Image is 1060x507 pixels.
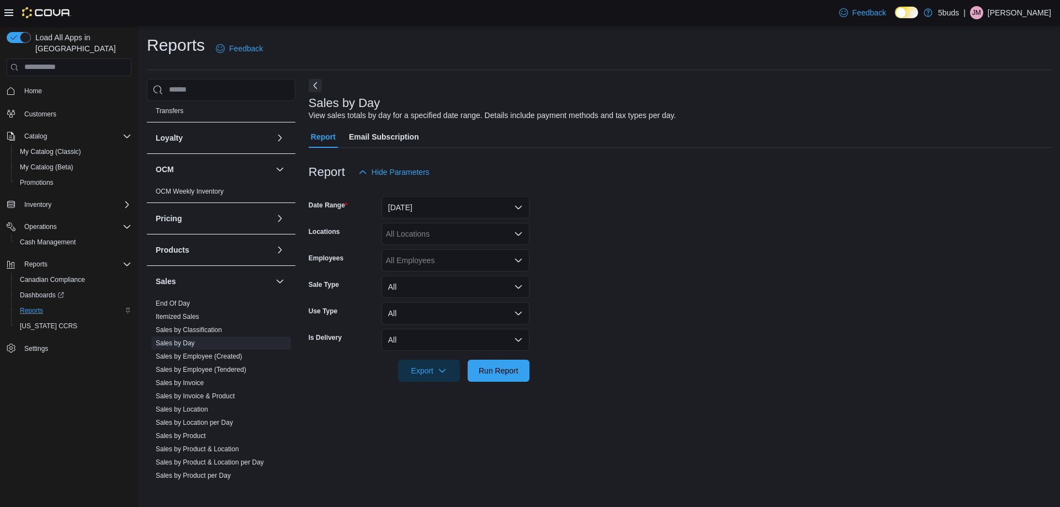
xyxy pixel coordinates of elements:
[156,326,222,334] a: Sales by Classification
[156,419,233,426] a: Sales by Location per Day
[156,132,183,143] h3: Loyalty
[309,201,348,210] label: Date Range
[2,257,136,272] button: Reports
[156,188,224,195] a: OCM Weekly Inventory
[20,306,43,315] span: Reports
[156,325,222,334] span: Sales by Classification
[229,43,263,54] span: Feedback
[895,18,895,19] span: Dark Mode
[15,304,131,317] span: Reports
[20,258,131,271] span: Reports
[156,94,179,102] a: Reorder
[20,342,52,355] a: Settings
[156,300,190,307] a: End Of Day
[15,319,82,333] a: [US_STATE] CCRS
[15,273,131,286] span: Canadian Compliance
[273,131,287,145] button: Loyalty
[15,319,131,333] span: Washington CCRS
[852,7,886,18] span: Feedback
[20,84,131,98] span: Home
[156,431,206,440] span: Sales by Product
[156,339,195,347] a: Sales by Day
[11,318,136,334] button: [US_STATE] CCRS
[405,360,453,382] span: Export
[349,126,419,148] span: Email Subscription
[156,106,183,115] span: Transfers
[20,220,131,233] span: Operations
[309,227,340,236] label: Locations
[22,7,71,18] img: Cova
[7,78,131,385] nav: Complex example
[273,275,287,288] button: Sales
[20,108,61,121] a: Customers
[156,379,204,387] a: Sales by Invoice
[15,145,86,158] a: My Catalog (Classic)
[11,287,136,303] a: Dashboards
[2,197,136,212] button: Inventory
[15,161,131,174] span: My Catalog (Beta)
[15,289,131,302] span: Dashboards
[156,353,242,360] a: Sales by Employee (Created)
[156,164,271,175] button: OCM
[309,79,322,92] button: Next
[31,32,131,54] span: Load All Apps in [GEOGRAPHIC_DATA]
[15,161,78,174] a: My Catalog (Beta)
[24,87,42,95] span: Home
[309,307,337,316] label: Use Type
[381,329,529,351] button: All
[11,303,136,318] button: Reports
[156,392,235,401] span: Sales by Invoice & Product
[514,230,523,238] button: Open list of options
[381,276,529,298] button: All
[24,344,48,353] span: Settings
[20,322,77,330] span: [US_STATE] CCRS
[24,260,47,269] span: Reports
[468,360,529,382] button: Run Report
[381,302,529,324] button: All
[15,176,58,189] a: Promotions
[963,6,966,19] p: |
[835,2,891,24] a: Feedback
[156,405,208,414] span: Sales by Location
[156,244,189,255] h3: Products
[15,236,80,249] a: Cash Management
[156,405,208,413] a: Sales by Location
[156,244,271,255] button: Products
[147,34,205,56] h1: Reports
[156,432,206,440] a: Sales by Product
[15,176,131,189] span: Promotions
[156,187,224,196] span: OCM Weekly Inventory
[20,258,52,271] button: Reports
[156,132,271,143] button: Loyalty
[156,313,199,321] a: Itemized Sales
[11,175,136,190] button: Promotions
[938,6,959,19] p: 5buds
[20,275,85,284] span: Canadian Compliance
[381,196,529,218] button: [DATE]
[156,352,242,361] span: Sales by Employee (Created)
[11,144,136,159] button: My Catalog (Classic)
[309,280,339,289] label: Sale Type
[24,222,57,231] span: Operations
[372,167,430,178] span: Hide Parameters
[20,178,54,187] span: Promotions
[20,130,51,143] button: Catalog
[156,366,246,373] a: Sales by Employee (Tendered)
[972,6,981,19] span: JM
[156,458,264,466] a: Sales by Product & Location per Day
[398,360,460,382] button: Export
[11,272,136,287] button: Canadian Compliance
[970,6,983,19] div: Julie Murdock
[309,166,345,179] h3: Report
[156,392,235,400] a: Sales by Invoice & Product
[24,132,47,141] span: Catalog
[273,212,287,225] button: Pricing
[156,458,264,467] span: Sales by Product & Location per Day
[156,213,271,224] button: Pricing
[156,472,231,479] a: Sales by Product per Day
[309,110,676,121] div: View sales totals by day for a specified date range. Details include payment methods and tax type...
[309,254,343,263] label: Employees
